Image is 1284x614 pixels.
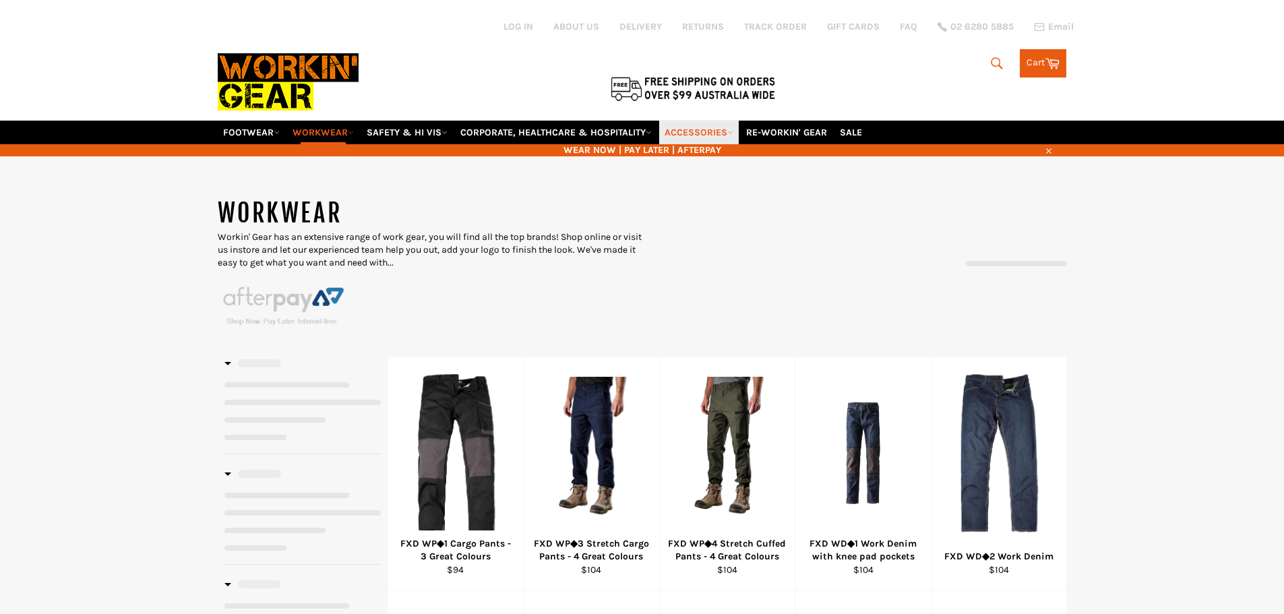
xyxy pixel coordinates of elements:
[553,20,599,33] a: ABOUT US
[741,121,832,144] a: RE-WORKIN' GEAR
[455,121,657,144] a: CORPORATE, HEALTHCARE & HOSPITALITY
[388,357,524,590] a: FXD WP◆1 Cargo Pants - 4 Great Colours - Workin' Gear FXD WP◆1 Cargo Pants - 3 Great Colours $94
[1034,22,1074,32] a: Email
[668,537,787,563] div: FXD WP◆4 Stretch Cuffed Pants - 4 Great Colours
[523,357,659,590] a: FXD WP◆3 Stretch Cargo Pants - 4 Great Colours - Workin' Gear FXD WP◆3 Stretch Cargo Pants - 4 Gr...
[744,20,807,33] a: TRACK ORDER
[218,121,285,144] a: FOOTWEAR
[218,44,359,120] img: Workin Gear leaders in Workwear, Safety Boots, PPE, Uniforms. Australia's No.1 in Workwear
[396,563,515,576] div: $94
[218,231,642,270] p: Workin' Gear has an extensive range of work gear, you will find all the top brands! Shop online o...
[287,121,359,144] a: WORKWEAR
[900,20,917,33] a: FAQ
[541,377,642,529] img: FXD WP◆3 Stretch Cargo Pants - 4 Great Colours - Workin' Gear
[619,20,662,33] a: DELIVERY
[1020,49,1066,78] a: Cart
[413,374,498,532] img: FXD WP◆1 Cargo Pants - 4 Great Colours - Workin' Gear
[804,537,923,563] div: FXD WD◆1 Work Denim with knee pad pockets
[795,357,931,590] a: FXD WD◆1 Work Denim with knee pad pockets - Workin' Gear FXD WD◆1 Work Denim with knee pad pocket...
[804,563,923,576] div: $104
[532,563,651,576] div: $104
[954,374,1045,532] img: FXD WD◆2 Work Denim - Workin' Gear
[938,22,1014,32] a: 02 6280 5885
[218,197,642,231] h1: WORKWEAR
[659,121,739,144] a: ACCESSORIES
[812,402,914,504] img: FXD WD◆1 Work Denim with knee pad pockets - Workin' Gear
[682,20,724,33] a: RETURNS
[218,144,1067,156] span: WEAR NOW | PAY LATER | AFTERPAY
[532,537,651,563] div: FXD WP◆3 Stretch Cargo Pants - 4 Great Colours
[931,357,1067,590] a: FXD WD◆2 Work Denim - Workin' Gear FXD WD◆2 Work Denim $104
[668,563,787,576] div: $104
[659,357,795,590] a: FXD WP◆4 Stretch Cuffed Pants - 4 Great Colours - Workin' Gear FXD WP◆4 Stretch Cuffed Pants - 4 ...
[396,537,515,563] div: FXD WP◆1 Cargo Pants - 3 Great Colours
[940,550,1058,563] div: FXD WD◆2 Work Denim
[503,21,533,32] a: Log in
[834,121,867,144] a: SALE
[940,563,1058,576] div: $104
[827,20,880,33] a: GIFT CARDS
[1048,22,1074,32] span: Email
[609,74,777,102] img: Flat $9.95 shipping Australia wide
[677,377,778,529] img: FXD WP◆4 Stretch Cuffed Pants - 4 Great Colours - Workin' Gear
[950,22,1014,32] span: 02 6280 5885
[361,121,453,144] a: SAFETY & HI VIS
